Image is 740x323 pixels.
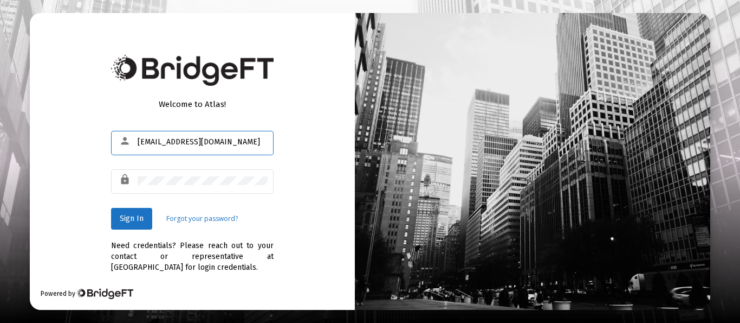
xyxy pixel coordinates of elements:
div: Welcome to Atlas! [111,99,274,110]
div: Powered by [41,288,133,299]
mat-icon: person [119,135,132,148]
input: Email or Username [138,138,268,147]
mat-icon: lock [119,173,132,186]
img: Bridge Financial Technology Logo [111,55,274,86]
span: Sign In [120,214,144,223]
img: Bridge Financial Technology Logo [76,288,133,299]
a: Forgot your password? [166,213,238,224]
div: Need credentials? Please reach out to your contact or representative at [GEOGRAPHIC_DATA] for log... [111,230,274,273]
button: Sign In [111,208,152,230]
